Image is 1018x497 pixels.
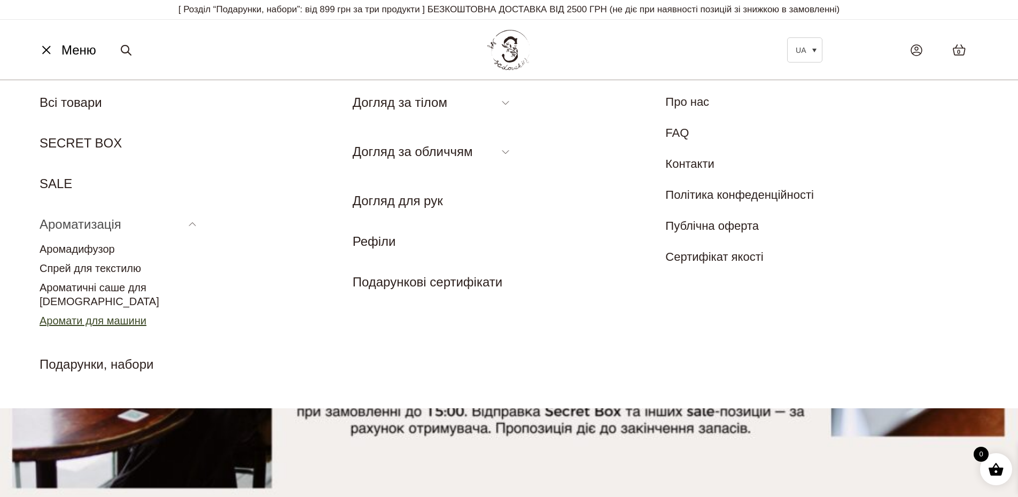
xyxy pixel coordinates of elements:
a: Про нас [665,95,709,108]
span: 0 [957,48,960,57]
a: Подарункові сертифікати [353,275,503,289]
a: Аромати для машини [40,315,146,327]
a: Сертифікат якості [665,250,763,263]
span: UA [796,46,806,55]
a: Публічна оферта [665,219,759,232]
a: SALE [40,176,72,191]
a: Догляд для рук [353,193,443,208]
a: SECRET BOX [40,136,122,150]
a: Ароматизація [40,217,121,231]
a: UA [787,37,822,63]
a: 0 [942,33,977,67]
a: Аромадифузор [40,243,115,255]
a: Догляд за обличчям [353,144,473,159]
a: FAQ [665,126,689,139]
a: Всі товари [40,95,102,110]
a: Рефіли [353,234,396,248]
img: BY SADOVSKIY [487,30,530,70]
a: Політика конфеденційності [665,188,814,201]
span: Меню [61,41,96,60]
span: 0 [974,447,989,462]
a: Догляд за тілом [353,95,447,110]
a: Подарунки, набори [40,357,153,371]
button: Меню [35,40,99,60]
a: Ароматичні саше для [DEMOGRAPHIC_DATA] [40,282,159,307]
a: Спрей для текстилю [40,262,141,274]
a: Контакти [665,157,714,170]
